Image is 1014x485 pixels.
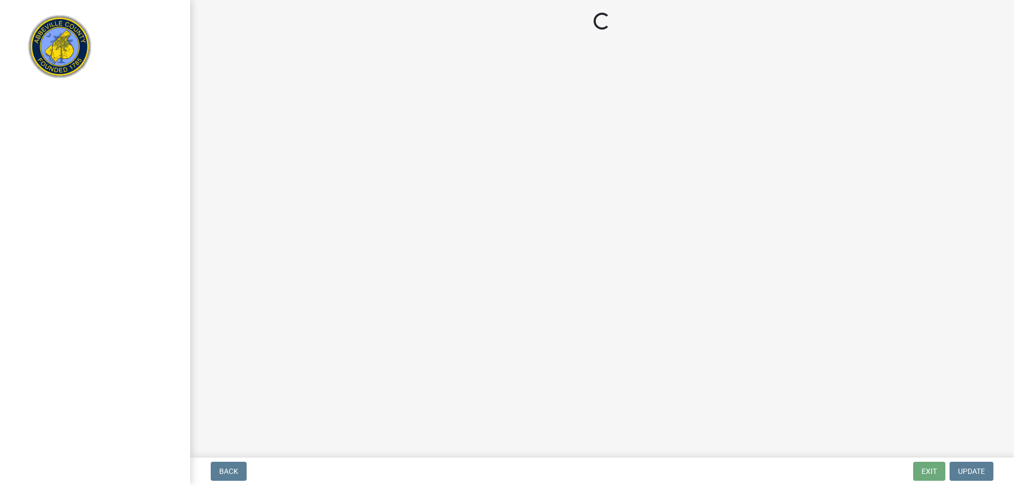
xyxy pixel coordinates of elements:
[211,462,247,481] button: Back
[950,462,993,481] button: Update
[913,462,945,481] button: Exit
[219,467,238,476] span: Back
[958,467,985,476] span: Update
[21,11,99,89] img: Abbeville County, South Carolina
